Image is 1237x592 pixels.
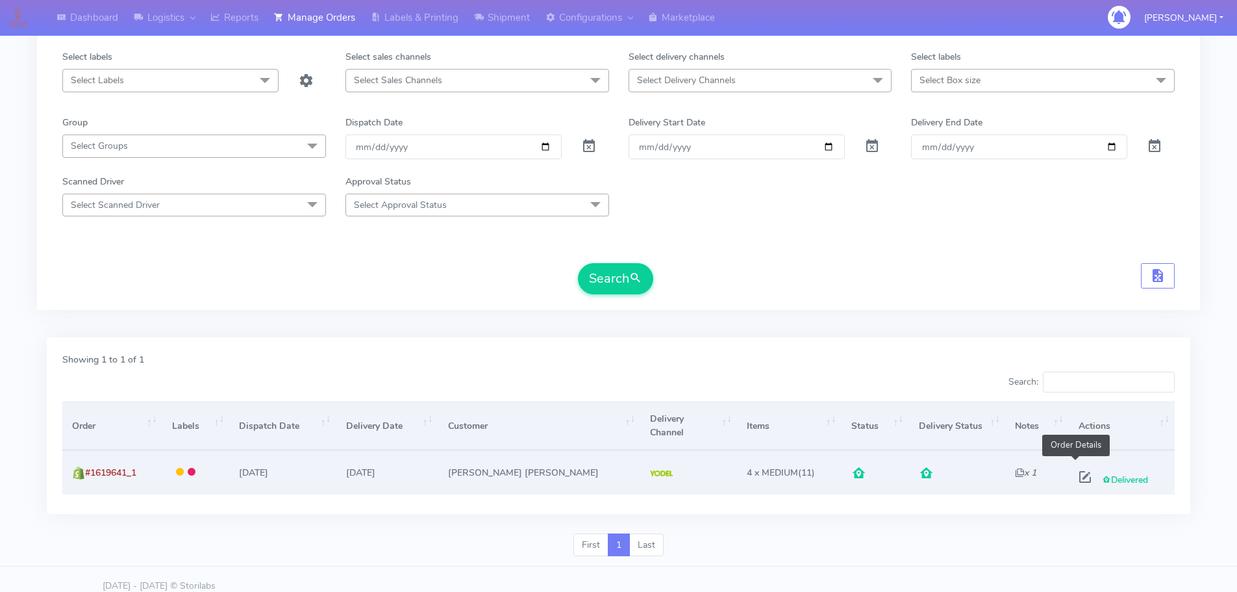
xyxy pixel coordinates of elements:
label: Scanned Driver [62,175,124,188]
th: Status: activate to sort column ascending [842,402,909,450]
img: Yodel [650,470,673,477]
td: [DATE] [336,450,438,494]
td: [DATE] [229,450,336,494]
label: Select sales channels [345,50,431,64]
span: #1619641_1 [85,467,136,479]
th: Notes: activate to sort column ascending [1005,402,1069,450]
th: Items: activate to sort column ascending [737,402,842,450]
label: Group [62,116,88,129]
span: Delivered [1102,474,1148,486]
span: 4 x MEDIUM [747,467,798,479]
label: Showing 1 to 1 of 1 [62,353,144,367]
a: 1 [608,534,630,557]
button: Search [578,263,653,294]
th: Labels: activate to sort column ascending [162,402,230,450]
th: Delivery Channel: activate to sort column ascending [640,402,737,450]
label: Select delivery channels [629,50,725,64]
span: Select Groups [71,140,128,152]
span: Select Delivery Channels [637,74,736,86]
label: Search: [1008,372,1175,393]
i: x 1 [1015,467,1036,479]
img: shopify.png [72,467,85,480]
label: Select labels [62,50,112,64]
button: [PERSON_NAME] [1134,5,1233,31]
th: Order: activate to sort column ascending [62,402,162,450]
span: Select Approval Status [354,199,447,211]
th: Delivery Status: activate to sort column ascending [908,402,1005,450]
input: Search: [1043,372,1175,393]
span: Select Sales Channels [354,74,442,86]
span: Select Scanned Driver [71,199,160,211]
label: Delivery End Date [911,116,982,129]
label: Approval Status [345,175,411,188]
label: Dispatch Date [345,116,403,129]
td: [PERSON_NAME] [PERSON_NAME] [438,450,641,494]
label: Delivery Start Date [629,116,705,129]
span: Select Labels [71,74,124,86]
label: Select labels [911,50,961,64]
span: (11) [747,467,815,479]
span: Select Box size [919,74,981,86]
th: Dispatch Date: activate to sort column ascending [229,402,336,450]
th: Customer: activate to sort column ascending [438,402,641,450]
th: Delivery Date: activate to sort column ascending [336,402,438,450]
th: Actions: activate to sort column ascending [1069,402,1175,450]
